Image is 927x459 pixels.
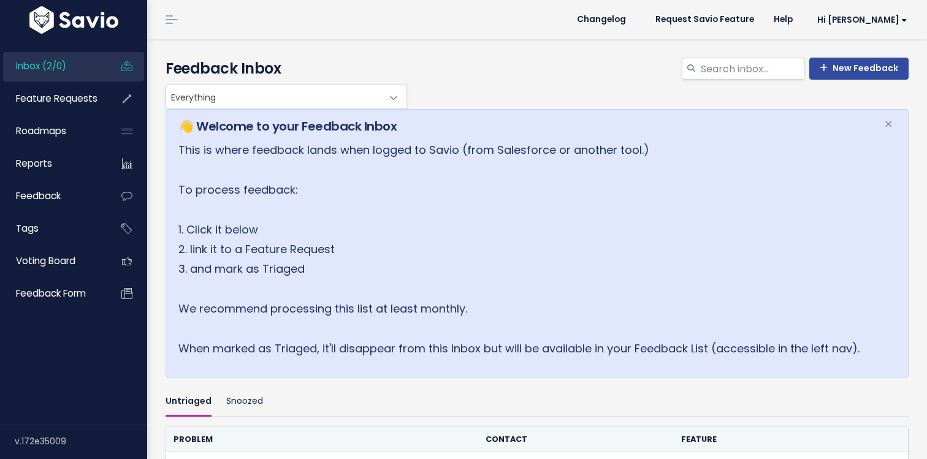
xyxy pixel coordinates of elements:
a: Request Savio Feature [646,10,764,29]
th: Feature [674,427,869,452]
a: New Feedback [809,58,909,80]
span: Changelog [577,15,626,24]
a: Untriaged [166,387,212,416]
a: Snoozed [226,387,263,416]
a: Roadmaps [3,117,102,145]
span: Everything [166,85,407,109]
span: Feedback [16,189,61,202]
ul: Filter feature requests [166,387,909,416]
a: Feedback form [3,279,102,308]
div: v.172e35009 [15,425,147,457]
h5: 👋 Welcome to your Feedback Inbox [178,117,869,135]
span: Feature Requests [16,92,97,105]
span: Inbox (2/0) [16,59,66,72]
th: Problem [166,427,478,452]
span: Hi [PERSON_NAME] [817,15,907,25]
a: Voting Board [3,247,102,275]
span: Voting Board [16,254,75,267]
a: Inbox (2/0) [3,52,102,80]
a: Help [764,10,803,29]
p: This is where feedback lands when logged to Savio (from Salesforce or another tool.) To process f... [178,140,869,358]
input: Search inbox... [700,58,804,80]
span: Roadmaps [16,124,66,137]
button: Close [872,110,905,139]
th: Contact [478,427,673,452]
span: Reports [16,157,52,170]
a: Feature Requests [3,85,102,113]
a: Hi [PERSON_NAME] [803,10,917,29]
a: Feedback [3,182,102,210]
img: logo-white.9d6f32f41409.svg [26,6,121,34]
span: Feedback form [16,287,86,300]
span: × [884,114,893,134]
h4: Feedback Inbox [166,58,909,80]
a: Reports [3,150,102,178]
span: Everything [166,85,382,108]
a: Tags [3,214,102,243]
span: Tags [16,222,39,235]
